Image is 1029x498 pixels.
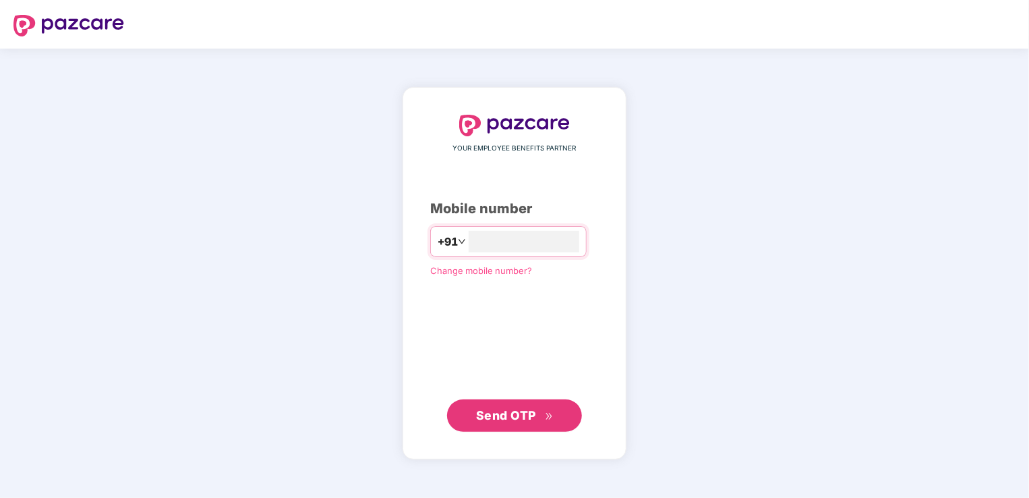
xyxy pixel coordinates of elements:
[459,115,570,136] img: logo
[430,265,532,276] a: Change mobile number?
[545,412,554,421] span: double-right
[453,143,577,154] span: YOUR EMPLOYEE BENEFITS PARTNER
[430,198,599,219] div: Mobile number
[13,15,124,36] img: logo
[447,399,582,432] button: Send OTPdouble-right
[476,408,536,422] span: Send OTP
[458,238,466,246] span: down
[438,233,458,250] span: +91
